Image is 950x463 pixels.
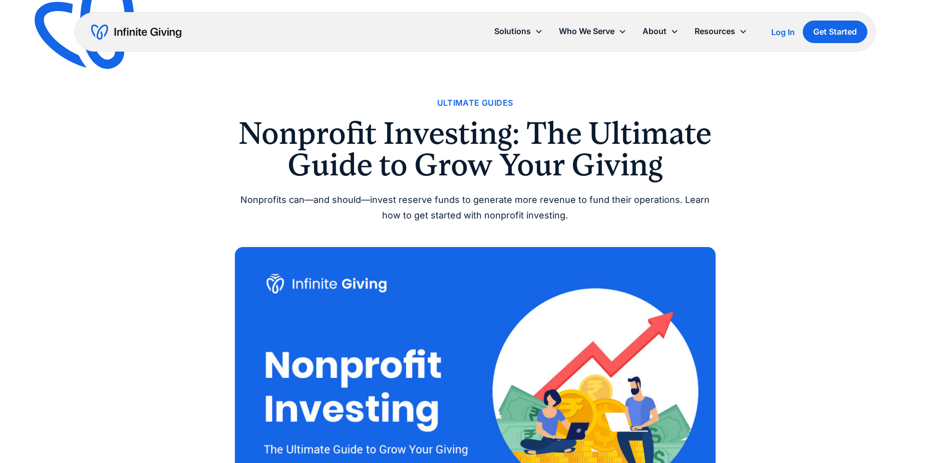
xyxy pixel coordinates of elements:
a: Ultimate Guides [437,96,513,110]
div: About [635,21,687,42]
a: Get Started [803,21,867,43]
div: Nonprofits can—and should—invest reserve funds to generate more revenue to fund their operations.... [235,192,716,223]
div: Resources [687,21,755,42]
div: Solutions [486,21,551,42]
div: Who We Serve [559,25,614,38]
h1: Nonprofit Investing: The Ultimate Guide to Grow Your Giving [235,118,716,180]
div: Log In [771,28,795,36]
div: About [643,25,667,38]
a: home [91,24,181,40]
div: Resources [695,25,735,38]
div: Who We Serve [551,21,635,42]
div: Solutions [494,25,531,38]
a: Log In [771,26,795,38]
